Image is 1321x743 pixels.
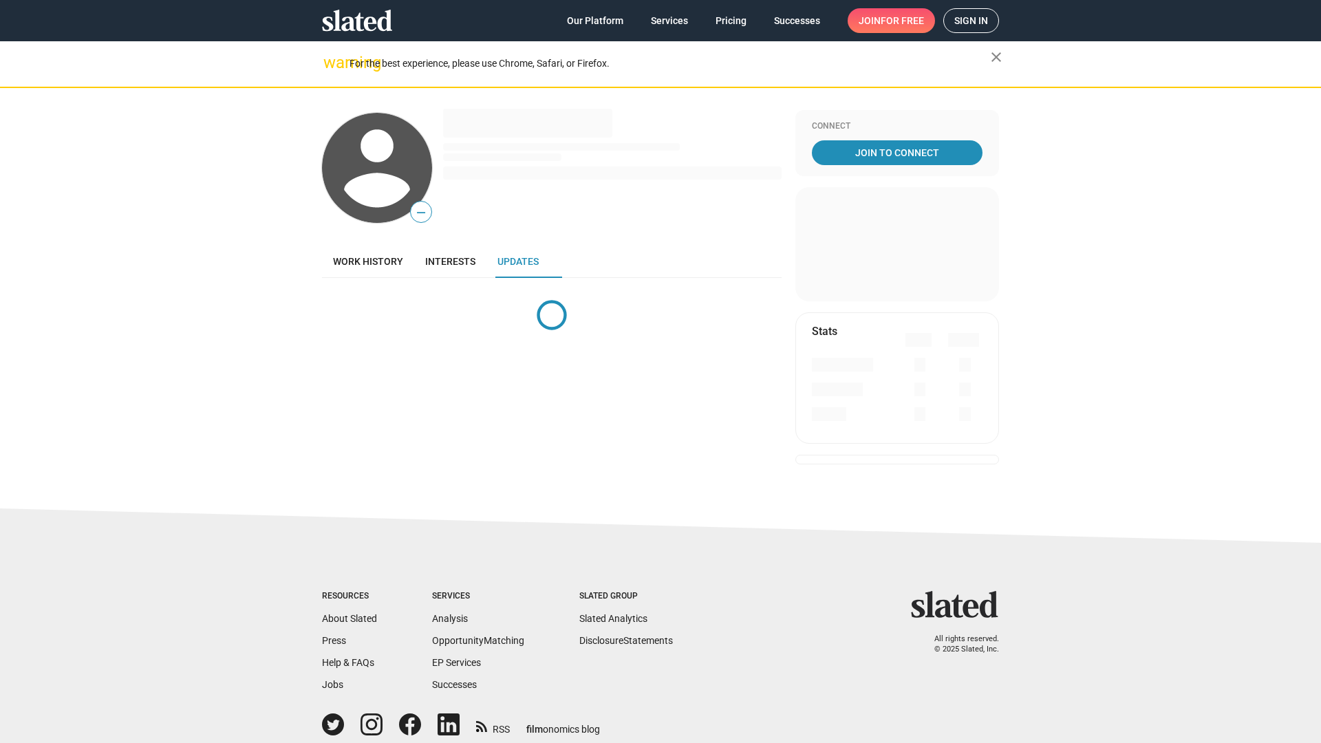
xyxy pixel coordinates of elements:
a: Interests [414,245,486,278]
mat-icon: warning [323,54,340,71]
span: Our Platform [567,8,623,33]
span: Pricing [716,8,747,33]
a: DisclosureStatements [579,635,673,646]
a: Pricing [705,8,758,33]
a: Press [322,635,346,646]
span: — [411,204,431,222]
span: Sign in [954,9,988,32]
p: All rights reserved. © 2025 Slated, Inc. [920,634,999,654]
div: Services [432,591,524,602]
a: Joinfor free [848,8,935,33]
span: Successes [774,8,820,33]
a: Services [640,8,699,33]
a: Slated Analytics [579,613,647,624]
span: for free [881,8,924,33]
div: Connect [812,121,982,132]
div: Resources [322,591,377,602]
a: filmonomics blog [526,712,600,736]
a: Updates [486,245,550,278]
span: Join To Connect [815,140,980,165]
mat-icon: close [988,49,1005,65]
a: OpportunityMatching [432,635,524,646]
a: Successes [432,679,477,690]
span: Updates [497,256,539,267]
a: Sign in [943,8,999,33]
a: Successes [763,8,831,33]
mat-card-title: Stats [812,324,837,338]
a: Jobs [322,679,343,690]
span: Work history [333,256,403,267]
a: About Slated [322,613,377,624]
span: Interests [425,256,475,267]
a: Help & FAQs [322,657,374,668]
span: Join [859,8,924,33]
span: Services [651,8,688,33]
a: Work history [322,245,414,278]
a: Join To Connect [812,140,982,165]
a: EP Services [432,657,481,668]
a: RSS [476,715,510,736]
div: For the best experience, please use Chrome, Safari, or Firefox. [350,54,991,73]
div: Slated Group [579,591,673,602]
a: Analysis [432,613,468,624]
span: film [526,724,543,735]
a: Our Platform [556,8,634,33]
